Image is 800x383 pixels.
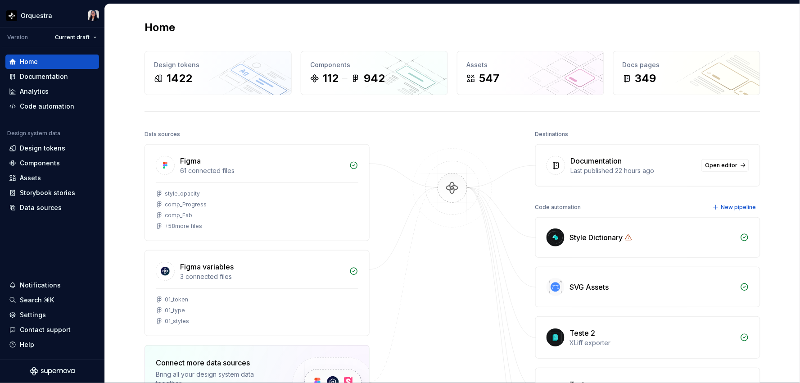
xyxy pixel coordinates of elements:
span: Open editor [705,162,738,169]
div: Style Dictionary [570,232,623,243]
div: Analytics [20,87,49,96]
button: Search ⌘K [5,293,99,307]
div: SVG Assets [570,282,609,292]
div: comp_Fab [165,212,192,219]
div: Assets [466,60,595,69]
span: Current draft [55,34,90,41]
div: 349 [635,71,656,86]
div: Version [7,34,28,41]
div: 112 [323,71,339,86]
div: Last published 22 hours ago [571,166,696,175]
svg: Supernova Logo [30,367,75,376]
span: New pipeline [721,204,756,211]
a: Assets [5,171,99,185]
div: 61 connected files [180,166,344,175]
div: Orquestra [21,11,52,20]
a: Home [5,55,99,69]
button: Notifications [5,278,99,292]
a: Design tokens1422 [145,51,292,95]
div: Data sources [20,203,62,212]
div: Home [20,57,38,66]
button: Current draft [51,31,101,44]
a: Analytics [5,84,99,99]
div: comp_Progress [165,201,207,208]
a: Assets547 [457,51,604,95]
div: Notifications [20,281,61,290]
div: Documentation [571,155,622,166]
a: Data sources [5,201,99,215]
button: OrquestraIsabela Braga [2,6,103,25]
div: 3 connected files [180,272,344,281]
a: Code automation [5,99,99,114]
div: 01_styles [165,318,189,325]
div: style_opacity [165,190,200,197]
div: Storybook stories [20,188,75,197]
div: XLiff exporter [570,338,735,347]
div: Contact support [20,325,71,334]
div: Settings [20,310,46,319]
div: Components [310,60,438,69]
h2: Home [145,20,175,35]
div: Data sources [145,128,180,141]
div: Search ⌘K [20,296,54,305]
button: Help [5,337,99,352]
div: Teste 2 [570,328,596,338]
div: + 58 more files [165,223,202,230]
div: Figma variables [180,261,234,272]
div: Assets [20,173,41,182]
div: 1422 [167,71,192,86]
img: 2d16a307-6340-4442-b48d-ad77c5bc40e7.png [6,10,17,21]
a: Documentation [5,69,99,84]
div: Connect more data sources [156,357,277,368]
div: Figma [180,155,201,166]
div: Components [20,159,60,168]
a: Components112942 [301,51,448,95]
div: Code automation [20,102,74,111]
div: 547 [479,71,499,86]
div: Design system data [7,130,60,137]
div: Code automation [535,201,581,214]
a: Storybook stories [5,186,99,200]
a: Figma variables3 connected files01_token01_type01_styles [145,250,370,336]
a: Design tokens [5,141,99,155]
a: Settings [5,308,99,322]
div: 01_token [165,296,188,303]
div: Docs pages [623,60,751,69]
div: Help [20,340,34,349]
div: 942 [364,71,385,86]
div: Documentation [20,72,68,81]
img: Isabela Braga [88,10,99,21]
div: Design tokens [154,60,282,69]
a: Open editor [701,159,749,172]
button: New pipeline [710,201,760,214]
div: Destinations [535,128,569,141]
a: Figma61 connected filesstyle_opacitycomp_Progresscomp_Fab+58more files [145,144,370,241]
button: Contact support [5,323,99,337]
div: 01_type [165,307,185,314]
div: Design tokens [20,144,65,153]
a: Components [5,156,99,170]
a: Docs pages349 [613,51,760,95]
